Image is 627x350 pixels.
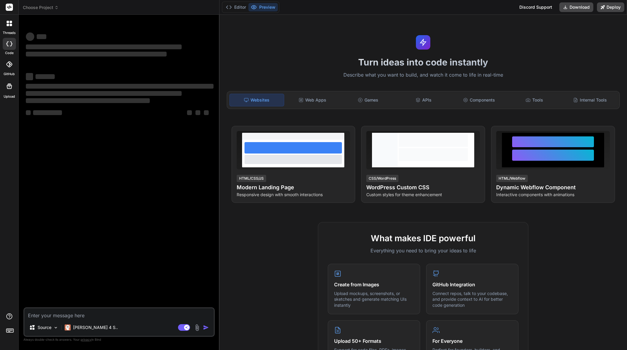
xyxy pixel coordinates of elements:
[366,192,480,198] p: Custom styles for theme enhancement
[5,50,14,56] label: code
[563,94,617,106] div: Internal Tools
[223,3,248,11] button: Editor
[26,32,34,41] span: ‌
[328,232,518,245] h2: What makes IDE powerful
[496,183,610,192] h4: Dynamic Webflow Component
[432,291,512,308] p: Connect repos, talk to your codebase, and provide context to AI for better code generation
[341,94,395,106] div: Games
[328,247,518,254] p: Everything you need to bring your ideas to life
[366,183,480,192] h4: WordPress Custom CSS
[516,2,556,12] div: Discord Support
[4,72,15,77] label: GitHub
[23,337,215,342] p: Always double-check its answers. Your in Bind
[26,73,33,80] span: ‌
[187,110,192,115] span: ‌
[26,110,31,115] span: ‌
[4,94,15,99] label: Upload
[285,94,340,106] div: Web Apps
[65,324,71,330] img: Claude 4 Sonnet
[432,281,512,288] h4: GitHub Integration
[237,175,266,182] div: HTML/CSS/JS
[507,94,561,106] div: Tools
[366,175,398,182] div: CSS/WordPress
[37,34,46,39] span: ‌
[73,324,118,330] p: [PERSON_NAME] 4 S..
[559,2,593,12] button: Download
[334,337,414,345] h4: Upload 50+ Formats
[35,74,55,79] span: ‌
[223,57,623,68] h1: Turn ideas into code instantly
[334,281,414,288] h4: Create from Images
[38,324,51,330] p: Source
[194,324,201,331] img: attachment
[195,110,200,115] span: ‌
[203,324,209,330] img: icon
[396,94,450,106] div: APIs
[26,44,182,49] span: ‌
[334,291,414,308] p: Upload mockups, screenshots, or sketches and generate matching UIs instantly
[223,71,623,79] p: Describe what you want to build, and watch it come to life in real-time
[26,52,167,56] span: ‌
[452,94,506,106] div: Components
[26,84,214,89] span: ‌
[229,94,284,106] div: Websites
[237,183,350,192] h4: Modern Landing Page
[26,98,150,103] span: ‌
[23,5,59,11] span: Choose Project
[248,3,278,11] button: Preview
[26,91,182,96] span: ‌
[204,110,209,115] span: ‌
[597,2,624,12] button: Deploy
[237,192,350,198] p: Responsive design with smooth interactions
[432,337,512,345] h4: For Everyone
[496,192,610,198] p: Interactive components with animations
[53,325,58,330] img: Pick Models
[3,30,16,35] label: threads
[33,110,62,115] span: ‌
[496,175,528,182] div: HTML/Webflow
[81,338,91,341] span: privacy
